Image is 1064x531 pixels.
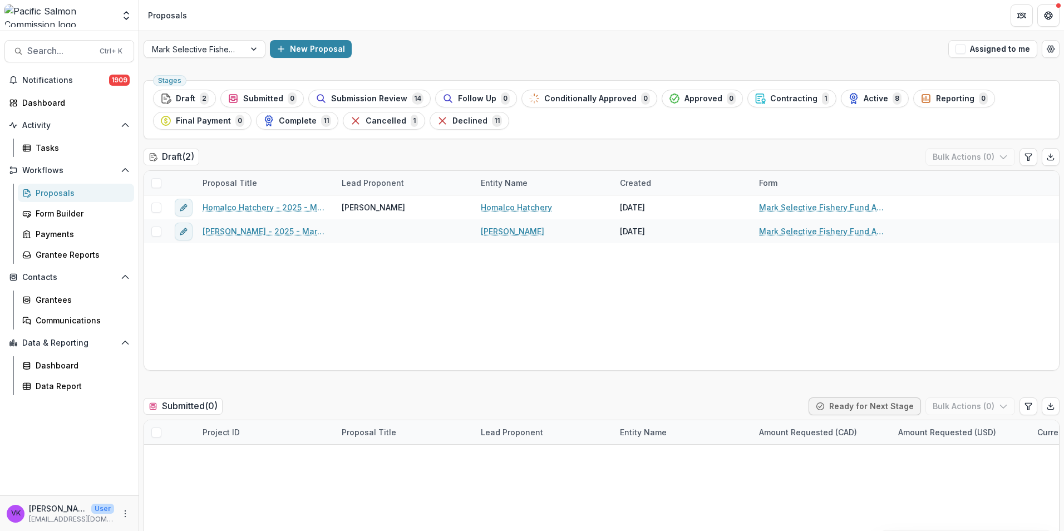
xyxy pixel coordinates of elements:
button: Open Activity [4,116,134,134]
span: Draft [176,94,195,104]
button: Open entity switcher [119,4,134,27]
div: Form [752,171,891,195]
span: Search... [27,46,93,56]
button: Get Help [1037,4,1060,27]
div: Lead Proponent [335,171,474,195]
span: Submitted [243,94,283,104]
span: Activity [22,121,116,130]
a: [PERSON_NAME] - 2025 - Mark Selective Fishery Fund Application 2025 [203,225,328,237]
button: Notifications1909 [4,71,134,89]
div: Project ID [196,420,335,444]
button: Approved0 [662,90,743,107]
button: Contracting1 [747,90,836,107]
div: Grantee Reports [36,249,125,260]
button: Edit table settings [1019,397,1037,415]
a: Dashboard [18,356,134,375]
button: Export table data [1042,148,1060,166]
button: Submission Review14 [308,90,431,107]
a: [PERSON_NAME] [481,225,544,237]
button: Search... [4,40,134,62]
button: Bulk Actions (0) [925,397,1015,415]
nav: breadcrumb [144,7,191,23]
span: Approved [684,94,722,104]
span: Active [864,94,888,104]
div: Communications [36,314,125,326]
div: [DATE] [620,225,645,237]
div: Amount Requested (USD) [891,420,1031,444]
div: Amount Requested (CAD) [752,420,891,444]
div: Amount Requested (CAD) [752,426,864,438]
span: Complete [279,116,317,126]
button: New Proposal [270,40,352,58]
button: Assigned to me [948,40,1037,58]
a: Proposals [18,184,134,202]
span: Final Payment [176,116,231,126]
p: User [91,504,114,514]
div: Proposals [36,187,125,199]
div: Payments [36,228,125,240]
button: More [119,507,132,520]
a: Form Builder [18,204,134,223]
span: Conditionally Approved [544,94,637,104]
button: Open table manager [1042,40,1060,58]
button: Reporting0 [913,90,995,107]
span: [PERSON_NAME] [342,201,405,213]
a: Grantee Reports [18,245,134,264]
span: 1 [822,92,829,105]
span: 14 [412,92,423,105]
button: Submitted0 [220,90,304,107]
div: Entity Name [613,420,752,444]
div: Lead Proponent [474,426,550,438]
img: Pacific Salmon Commission logo [4,4,114,27]
button: Declined11 [430,112,509,130]
span: Cancelled [366,116,406,126]
div: Lead Proponent [335,177,411,189]
div: Ctrl + K [97,45,125,57]
div: Lead Proponent [474,420,613,444]
div: Grantees [36,294,125,306]
div: Entity Name [474,171,613,195]
span: Declined [452,116,487,126]
button: Edit table settings [1019,148,1037,166]
span: 1909 [109,75,130,86]
button: edit [175,199,193,217]
button: Bulk Actions (0) [925,148,1015,166]
div: Created [613,171,752,195]
div: Entity Name [613,426,673,438]
span: 0 [235,115,244,127]
h2: Draft ( 2 ) [144,149,199,165]
span: Contacts [22,273,116,282]
p: [EMAIL_ADDRESS][DOMAIN_NAME] [29,514,114,524]
span: Submission Review [331,94,407,104]
span: Follow Up [458,94,496,104]
button: Draft2 [153,90,216,107]
div: Proposal Title [335,426,403,438]
h2: Submitted ( 0 ) [144,398,223,414]
button: Ready for Next Stage [809,397,921,415]
button: Cancelled1 [343,112,425,130]
div: Proposal Title [335,420,474,444]
div: Proposals [148,9,187,21]
span: 0 [641,92,650,105]
button: Conditionally Approved0 [521,90,657,107]
span: 2 [200,92,209,105]
span: 0 [501,92,510,105]
div: Entity Name [474,177,534,189]
span: 0 [979,92,988,105]
span: 0 [727,92,736,105]
div: Created [613,177,658,189]
span: 0 [288,92,297,105]
p: [PERSON_NAME] [29,503,87,514]
span: 1 [411,115,418,127]
div: Dashboard [22,97,125,109]
a: Mark Selective Fishery Fund Application 2025 [759,225,885,237]
span: Data & Reporting [22,338,116,348]
span: Reporting [936,94,974,104]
